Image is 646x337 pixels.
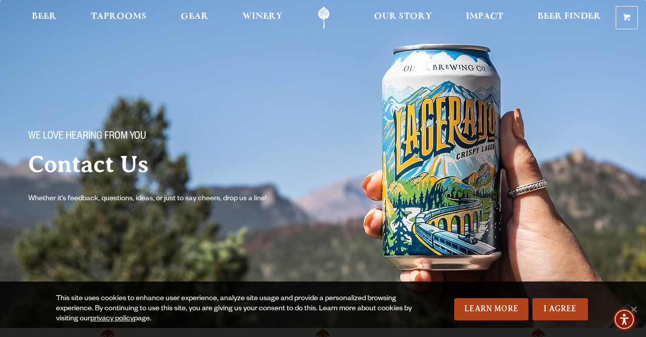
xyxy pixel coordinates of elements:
[28,131,146,144] span: We love hearing from you
[374,13,432,21] span: Our Story
[531,7,608,29] a: Beer Finder
[84,7,153,29] a: Taprooms
[174,7,215,29] a: Gear
[367,7,439,29] a: Our Story
[613,308,635,330] div: Accessibility Menu
[25,7,63,29] a: Beer
[91,13,146,21] span: Taprooms
[28,193,287,205] p: Whether it’s feedback, questions, ideas, or just to say cheers, drop us a line!
[305,7,343,29] a: Odell Home
[28,152,343,177] h2: Contact Us
[454,298,528,320] a: Learn More
[532,298,588,320] a: I Agree
[32,13,57,21] span: Beer
[56,294,413,324] div: This site uses cookies to enhance user experience, analyze site usage and provide a personalized ...
[537,13,601,21] span: Beer Finder
[459,7,510,29] a: Impact
[236,7,289,29] a: Winery
[90,315,134,323] a: privacy policy
[466,13,503,21] span: Impact
[181,13,208,21] span: Gear
[242,13,283,21] span: Winery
